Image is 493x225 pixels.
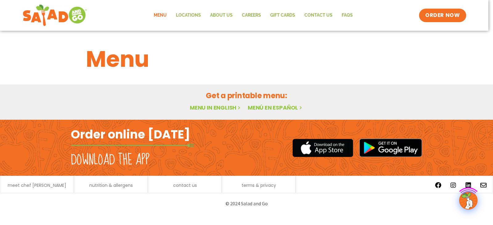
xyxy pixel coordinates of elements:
h1: Menu [86,42,407,76]
a: Menu in English [190,104,242,111]
nav: Menu [149,8,357,22]
h2: Get a printable menu: [86,90,407,101]
img: fork [71,144,194,147]
p: © 2024 Salad and Go [74,199,419,208]
a: Menu [149,8,171,22]
a: Careers [237,8,266,22]
a: ORDER NOW [419,9,466,22]
a: contact us [173,183,197,187]
img: appstore [292,138,353,158]
img: new-SAG-logo-768×292 [22,3,88,28]
a: nutrition & allergens [89,183,133,187]
a: GIFT CARDS [266,8,300,22]
a: FAQs [337,8,357,22]
a: meet chef [PERSON_NAME] [8,183,66,187]
a: Menú en español [248,104,303,111]
img: google_play [359,139,422,157]
h2: Download the app [71,151,149,169]
span: ORDER NOW [425,12,460,19]
a: Locations [171,8,206,22]
a: terms & privacy [242,183,276,187]
a: Contact Us [300,8,337,22]
h2: Order online [DATE] [71,127,190,142]
a: About Us [206,8,237,22]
